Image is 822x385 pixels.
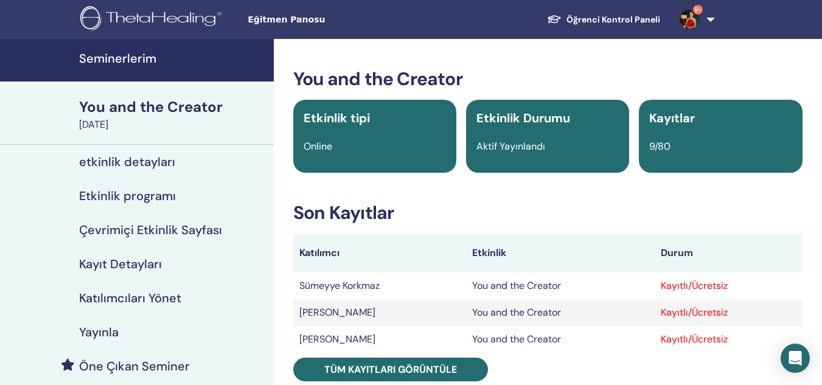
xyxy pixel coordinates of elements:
span: Etkinlik Durumu [476,110,570,126]
h4: Çevrimiçi Etkinlik Sayfası [79,223,222,237]
a: Tüm kayıtları görüntüle [293,358,488,381]
h4: Öne Çıkan Seminer [79,359,190,373]
div: You and the Creator [79,97,266,117]
span: Eğitmen Panosu [248,13,430,26]
th: Etkinlik [466,234,655,272]
h4: Kayıt Detayları [79,257,162,271]
th: Katılımcı [293,234,466,272]
h3: Son Kayıtlar [293,202,803,224]
span: Tüm kayıtları görüntüle [324,363,457,376]
h4: Katılımcıları Yönet [79,291,181,305]
span: Etkinlik tipi [304,110,370,126]
td: [PERSON_NAME] [293,299,466,326]
td: You and the Creator [466,272,655,299]
td: You and the Creator [466,299,655,326]
div: [DATE] [79,117,266,132]
h4: Etkinlik programı [79,189,176,203]
span: 9+ [693,5,703,15]
h3: You and the Creator [293,68,803,90]
a: You and the Creator[DATE] [72,97,274,132]
img: default.jpg [680,10,699,29]
span: 9/80 [649,140,670,153]
h4: Seminerlerim [79,51,266,66]
span: Kayıtlar [649,110,695,126]
div: Open Intercom Messenger [781,344,810,373]
a: Öğrenci Kontrol Paneli [537,9,670,31]
img: graduation-cap-white.svg [547,14,562,24]
img: logo.png [80,6,226,33]
div: Kayıtlı/Ücretsiz [661,332,796,347]
h4: Yayınla [79,325,119,339]
span: Aktif Yayınlandı [476,140,545,153]
div: Kayıtlı/Ücretsiz [661,305,796,320]
td: You and the Creator [466,326,655,353]
th: Durum [655,234,803,272]
td: [PERSON_NAME] [293,326,466,353]
div: Kayıtlı/Ücretsiz [661,279,796,293]
span: Online [304,140,332,153]
td: Sümeyye Korkmaz [293,272,466,299]
h4: etkinlik detayları [79,154,175,169]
